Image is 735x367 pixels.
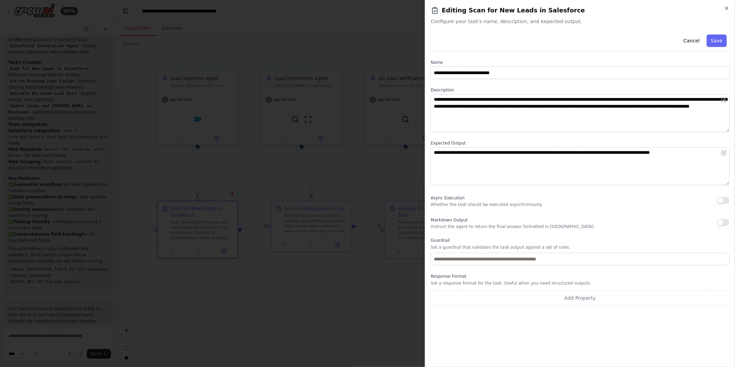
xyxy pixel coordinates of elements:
span: Configure your task's name, description, and expected output. [431,18,729,25]
label: Name [431,60,729,65]
span: Markdown Output [431,218,468,222]
button: Cancel [679,34,704,47]
label: Expected Output [431,140,729,146]
button: Save [707,34,727,47]
button: Open in editor [720,96,728,104]
button: Open in editor [720,149,728,157]
label: Response Format [431,274,729,279]
label: Guardrail [431,238,729,243]
p: Set a guardrail that validates the task output against a set of rules. [431,245,729,250]
p: Set a response format for the task. Useful when you need structured outputs. [431,280,729,286]
h2: Editing Scan for New Leads in Salesforce [431,6,729,15]
button: Add Property [431,290,729,306]
p: Whether the task should be executed asynchronously. [431,202,543,207]
span: Async Execution [431,196,465,200]
p: Instruct the agent to return the final answer formatted in [GEOGRAPHIC_DATA] [431,224,594,229]
label: Description [431,87,729,93]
